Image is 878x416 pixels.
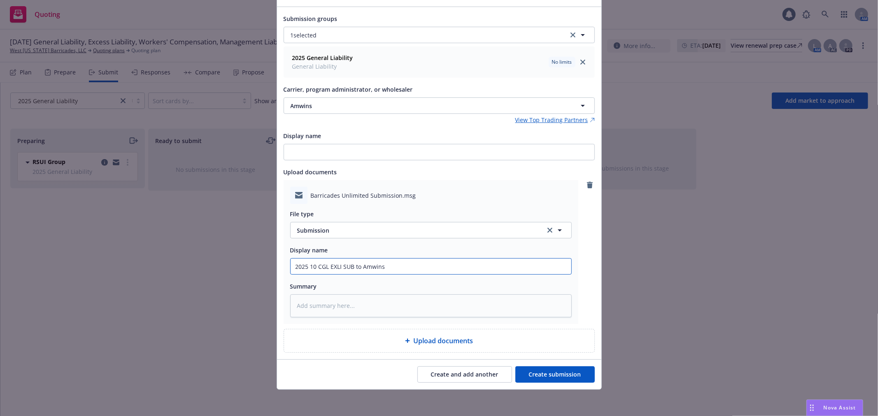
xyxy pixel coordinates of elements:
[291,31,317,39] span: 1 selected
[291,102,549,110] span: Amwins
[585,180,595,190] a: remove
[417,366,512,383] button: Create and add another
[284,132,321,140] span: Display name
[292,54,353,62] strong: 2025 General Liability
[545,225,555,235] a: clear selection
[284,329,595,353] div: Upload documents
[292,62,353,71] span: General Liability
[807,400,817,416] div: Drag to move
[284,15,338,23] span: Submission groups
[515,366,595,383] button: Create submission
[578,57,588,67] a: close
[824,404,856,411] span: Nova Assist
[290,222,572,238] button: Submissionclear selection
[515,116,595,124] a: View Top Trading Partners
[552,58,572,66] span: No limits
[290,282,317,290] span: Summary
[568,30,578,40] a: clear selection
[297,226,529,235] span: Submission
[290,246,328,254] span: Display name
[290,210,314,218] span: File type
[291,259,571,274] input: Add display name here...
[284,27,595,43] button: 1selectedclear selection
[311,191,416,200] span: Barricades Unlimited Submission.msg
[284,86,413,93] span: Carrier, program administrator, or wholesaler
[806,400,863,416] button: Nova Assist
[284,97,595,114] button: Amwins
[413,336,473,346] span: Upload documents
[284,168,337,176] span: Upload documents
